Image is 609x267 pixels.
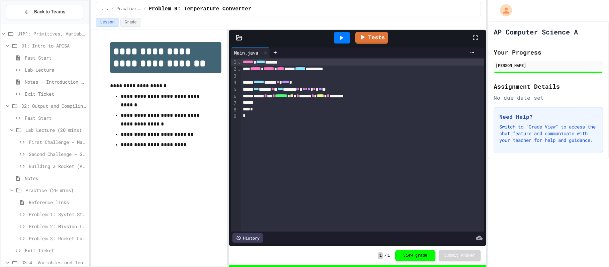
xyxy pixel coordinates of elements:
span: Reference links [29,199,86,206]
span: Building a Rocket (ASCII Art) [29,163,86,170]
button: Lesson [96,18,119,27]
span: Practice (20 mins) [25,187,86,194]
div: 7 [231,100,237,107]
span: Exit Ticket [25,247,86,254]
span: D2: Output and Compiling Code [21,102,86,109]
div: History [232,233,263,243]
button: Back to Teams [6,5,83,19]
span: U1M1: Primitives, Variables, Basic I/O [17,30,86,37]
span: Problem 9: Temperature Converter [148,5,251,13]
span: Fold line [237,59,241,65]
div: 8 [231,107,237,113]
button: View grade [395,250,435,261]
div: Main.java [231,49,262,56]
span: Back to Teams [34,8,65,15]
p: Switch to "Grade View" to access the chat feature and communicate with your teacher for help and ... [499,123,597,144]
span: Second Challenge - Special Characters [29,151,86,158]
span: Fast Start [25,54,86,61]
span: D3-4: Variables and Input [21,259,86,266]
div: No due date set [494,94,603,102]
div: 6 [231,93,237,100]
span: / [143,6,146,12]
span: Lab Lecture (20 mins) [25,126,86,133]
div: Main.java [231,48,270,58]
span: Fast Start [25,114,86,121]
h1: AP Computer Science A [494,27,578,36]
div: 9 [231,113,237,120]
a: Tests [355,32,388,44]
span: Notes - Introduction to Java Programming [25,78,86,85]
span: / [111,6,114,12]
span: 1 [378,252,383,259]
div: 2 [231,66,237,73]
div: 4 [231,79,237,86]
div: 5 [231,86,237,93]
span: Submit Answer [444,253,476,258]
span: First Challenge - Manual Column Alignment [29,139,86,146]
span: Notes [25,175,86,182]
span: Fold line [237,66,241,72]
span: Practice (Homework, if needed) [116,6,141,12]
h3: Need Help? [499,113,597,121]
h2: Assignment Details [494,82,603,91]
div: [PERSON_NAME] [496,62,601,68]
h2: Your Progress [494,48,603,57]
span: 1 [388,253,390,258]
div: 1 [231,59,237,66]
span: ... [102,6,109,12]
div: My Account [493,3,514,18]
button: Grade [120,18,141,27]
span: D1: Intro to APCSA [21,42,86,49]
span: Problem 1: System Status [29,211,86,218]
span: Exit Ticket [25,90,86,97]
div: 3 [231,73,237,80]
span: Lab Lecture [25,66,86,73]
button: Submit Answer [439,250,481,261]
span: Problem 2: Mission Log with border [29,223,86,230]
span: Problem 3: Rocket Launch [29,235,86,242]
span: / [384,253,387,258]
